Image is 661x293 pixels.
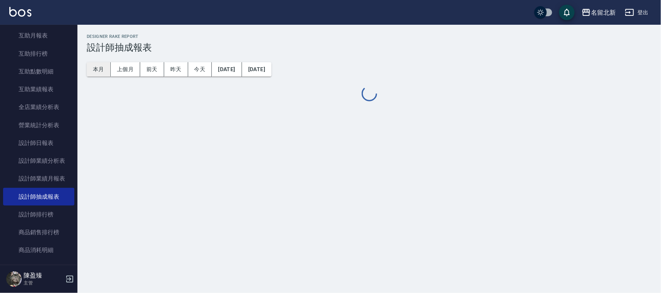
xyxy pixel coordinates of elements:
a: 設計師日報表 [3,134,74,152]
button: 登出 [622,5,652,20]
button: 上個月 [111,62,140,77]
a: 商品銷售排行榜 [3,223,74,241]
button: [DATE] [212,62,242,77]
div: 名留北新 [591,8,616,17]
button: 昨天 [164,62,188,77]
button: 本月 [87,62,111,77]
h3: 設計師抽成報表 [87,42,652,53]
img: Person [6,271,22,287]
a: 互助排行榜 [3,45,74,63]
button: 前天 [140,62,164,77]
p: 主管 [24,279,63,286]
h5: 陳盈臻 [24,272,63,279]
a: 設計師業績月報表 [3,170,74,187]
a: 商品消耗明細 [3,241,74,259]
a: 設計師排行榜 [3,206,74,223]
a: 設計師業績分析表 [3,152,74,170]
a: 互助業績報表 [3,80,74,98]
button: 今天 [188,62,212,77]
a: 全店業績分析表 [3,98,74,116]
button: [DATE] [242,62,271,77]
a: 服務扣項明細表 [3,259,74,277]
a: 設計師抽成報表 [3,188,74,206]
a: 互助點數明細 [3,63,74,80]
button: save [559,5,575,20]
img: Logo [9,7,31,17]
a: 營業統計分析表 [3,116,74,134]
button: 名留北新 [579,5,619,20]
h2: Designer Rake Report [87,34,652,39]
a: 互助月報表 [3,27,74,44]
